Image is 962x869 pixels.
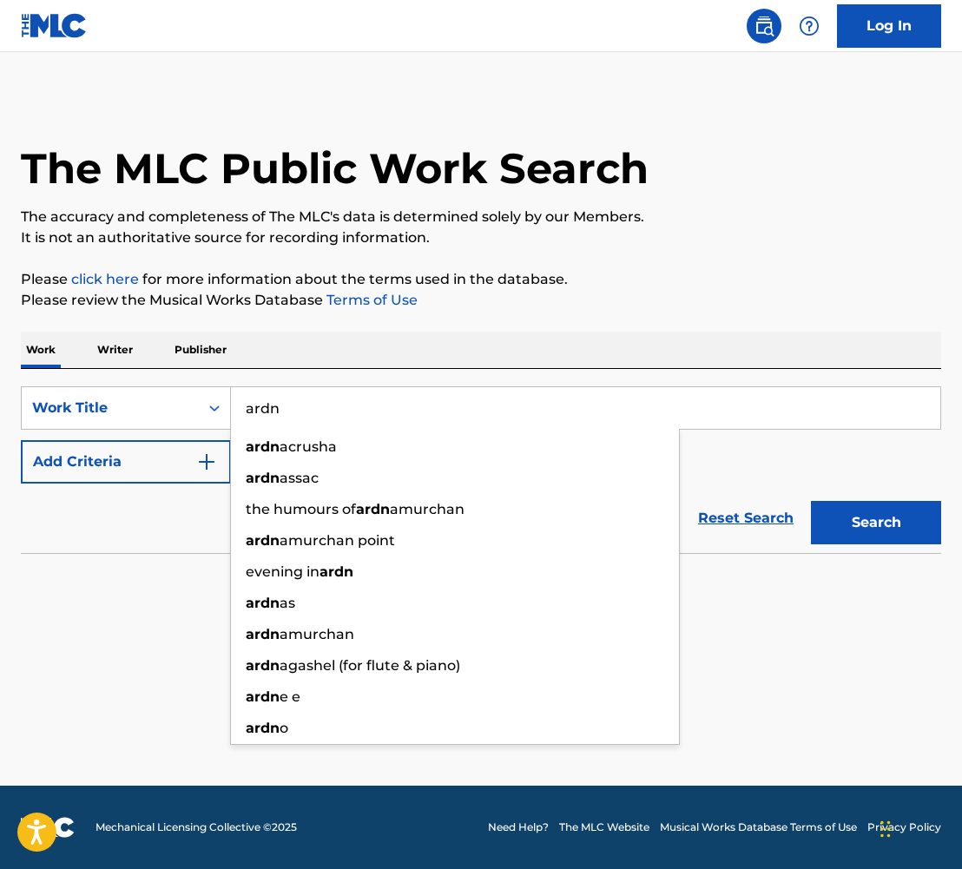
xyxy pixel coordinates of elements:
span: the humours of [246,501,356,517]
a: The MLC Website [559,820,649,835]
p: Writer [92,332,138,368]
p: Please review the Musical Works Database [21,290,941,311]
a: Public Search [747,9,781,43]
strong: ardn [246,470,280,486]
button: Search [811,501,941,544]
span: e e [280,688,300,705]
button: Add Criteria [21,440,231,484]
div: Drag [880,803,891,855]
span: amurchan point [280,532,395,549]
span: amurchan [280,626,354,642]
p: Publisher [169,332,232,368]
div: Help [792,9,827,43]
p: Work [21,332,61,368]
strong: ardn [246,720,280,736]
span: as [280,595,295,611]
strong: ardn [246,438,280,455]
strong: ardn [246,532,280,549]
span: amurchan [390,501,465,517]
iframe: Chat Widget [875,786,962,869]
h1: The MLC Public Work Search [21,142,649,194]
a: Musical Works Database Terms of Use [660,820,857,835]
a: click here [71,271,139,287]
img: help [799,16,820,36]
strong: ardn [246,595,280,611]
p: It is not an authoritative source for recording information. [21,227,941,248]
strong: ardn [320,563,353,580]
strong: ardn [356,501,390,517]
p: Please for more information about the terms used in the database. [21,269,941,290]
strong: ardn [246,657,280,674]
a: Need Help? [488,820,549,835]
p: The accuracy and completeness of The MLC's data is determined solely by our Members. [21,207,941,227]
a: Log In [837,4,941,48]
strong: ardn [246,688,280,705]
img: search [754,16,774,36]
img: MLC Logo [21,13,88,38]
img: 9d2ae6d4665cec9f34b9.svg [196,451,217,472]
form: Search Form [21,386,941,553]
span: Mechanical Licensing Collective © 2025 [96,820,297,835]
a: Terms of Use [323,292,418,308]
span: assac [280,470,319,486]
span: acrusha [280,438,337,455]
img: logo [21,817,75,838]
a: Privacy Policy [867,820,941,835]
strong: ardn [246,626,280,642]
a: Reset Search [689,499,802,537]
span: o [280,720,288,736]
div: Work Title [32,398,188,418]
span: evening in [246,563,320,580]
span: agashel (for flute & piano) [280,657,460,674]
